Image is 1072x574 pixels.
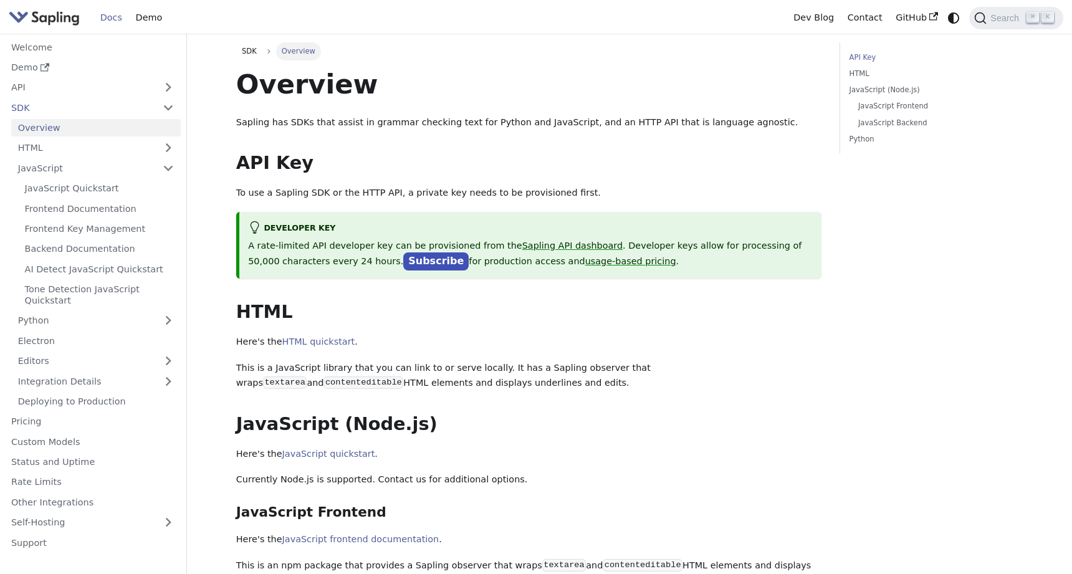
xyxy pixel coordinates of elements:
[18,260,181,278] a: AI Detect JavaScript Quickstart
[11,352,156,370] a: Editors
[236,532,822,547] p: Here's the .
[248,221,813,236] div: Developer Key
[236,361,822,391] p: This is a JavaScript library that you can link to or serve locally. It has a Sapling observer tha...
[969,7,1063,29] button: Search (Command+K)
[11,393,181,411] a: Deploying to Production
[585,256,676,266] a: usage-based pricing
[282,337,355,347] a: HTML quickstart
[403,252,469,270] a: Subscribe
[156,352,181,370] button: Expand sidebar category 'Editors'
[603,559,682,572] code: contenteditable
[4,453,181,471] a: Status and Uptime
[236,67,822,101] h1: Overview
[4,59,181,77] a: Demo
[18,179,181,198] a: JavaScript Quickstart
[542,559,586,572] code: textarea
[4,413,181,431] a: Pricing
[1041,12,1054,23] kbd: K
[236,472,822,487] p: Currently Node.js is supported. Contact us for additional options.
[236,42,262,60] a: SDK
[945,9,963,27] button: Switch between dark and light mode (currently system mode)
[4,533,181,552] a: Support
[236,186,822,201] p: To use a Sapling SDK or the HTTP API, a private key needs to be provisioned first.
[9,9,80,27] img: Sapling.ai
[236,335,822,350] p: Here's the .
[1027,12,1039,23] kbd: ⌘
[11,139,181,157] a: HTML
[236,115,822,130] p: Sapling has SDKs that assist in grammar checking text for Python and JavaScript, and an HTTP API ...
[236,413,822,436] h2: JavaScript (Node.js)
[11,119,181,137] a: Overview
[4,493,181,511] a: Other Integrations
[18,240,181,258] a: Backend Documentation
[522,241,623,251] a: Sapling API dashboard
[849,84,1018,96] a: JavaScript (Node.js)
[236,301,822,323] h2: HTML
[4,79,156,97] a: API
[889,8,944,27] a: GitHub
[11,159,181,177] a: JavaScript
[849,68,1018,80] a: HTML
[4,473,181,491] a: Rate Limits
[156,98,181,117] button: Collapse sidebar category 'SDK'
[858,100,1014,112] a: JavaScript Frontend
[236,447,822,462] p: Here's the .
[4,98,156,117] a: SDK
[4,514,181,532] a: Self-Hosting
[236,504,822,521] h3: JavaScript Frontend
[849,133,1018,145] a: Python
[858,117,1014,129] a: JavaScript Backend
[11,332,181,350] a: Electron
[18,280,181,310] a: Tone Detection JavaScript Quickstart
[11,312,181,330] a: Python
[18,220,181,238] a: Frontend Key Management
[282,449,375,459] a: JavaScript quickstart
[248,239,813,270] p: A rate-limited API developer key can be provisioned from the . Developer keys allow for processin...
[323,376,403,389] code: contenteditable
[263,376,307,389] code: textarea
[849,52,1018,64] a: API Key
[129,8,169,27] a: Demo
[93,8,129,27] a: Docs
[11,372,181,390] a: Integration Details
[841,8,889,27] a: Contact
[787,8,840,27] a: Dev Blog
[242,47,257,55] span: SDK
[4,38,181,56] a: Welcome
[987,13,1027,23] span: Search
[4,433,181,451] a: Custom Models
[282,534,439,544] a: JavaScript frontend documentation
[236,152,822,175] h2: API Key
[9,9,84,27] a: Sapling.ai
[276,42,322,60] span: Overview
[236,42,822,60] nav: Breadcrumbs
[18,199,181,218] a: Frontend Documentation
[156,79,181,97] button: Expand sidebar category 'API'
